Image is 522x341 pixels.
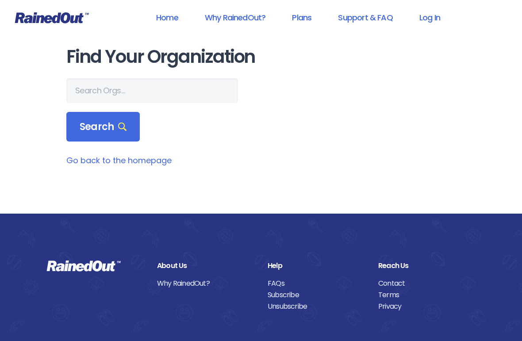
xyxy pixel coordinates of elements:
[378,301,476,312] a: Privacy
[378,278,476,289] a: Contact
[66,47,456,67] h1: Find Your Organization
[268,278,365,289] a: FAQs
[268,301,365,312] a: Unsubscribe
[66,78,238,103] input: Search Orgs…
[66,112,140,142] div: Search
[268,260,365,272] div: Help
[157,260,254,272] div: About Us
[280,8,323,27] a: Plans
[326,8,404,27] a: Support & FAQ
[378,260,476,272] div: Reach Us
[66,155,172,166] a: Go back to the homepage
[408,8,452,27] a: Log In
[268,289,365,301] a: Subscribe
[378,289,476,301] a: Terms
[145,8,190,27] a: Home
[157,278,254,289] a: Why RainedOut?
[80,121,127,133] span: Search
[193,8,277,27] a: Why RainedOut?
